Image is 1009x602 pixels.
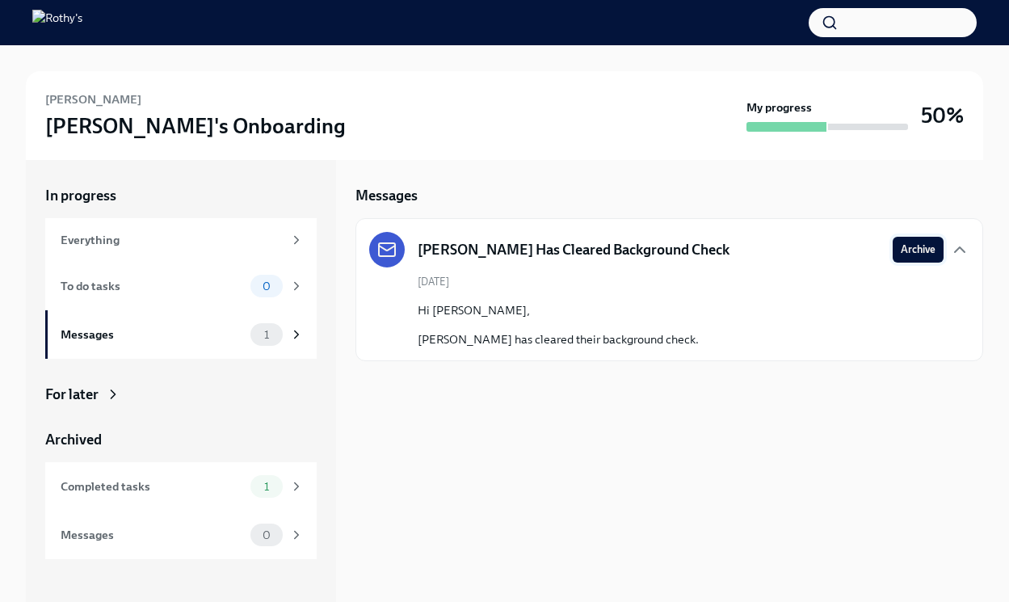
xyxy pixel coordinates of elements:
[254,329,279,341] span: 1
[61,526,244,544] div: Messages
[45,462,317,511] a: Completed tasks1
[901,242,935,258] span: Archive
[45,112,346,141] h3: [PERSON_NAME]'s Onboarding
[418,331,699,347] p: [PERSON_NAME] has cleared their background check.
[355,186,418,205] h5: Messages
[61,478,244,495] div: Completed tasks
[746,99,812,116] strong: My progress
[45,186,317,205] a: In progress
[45,511,317,559] a: Messages0
[893,237,944,263] button: Archive
[253,280,280,293] span: 0
[254,481,279,493] span: 1
[45,430,317,449] a: Archived
[61,231,283,249] div: Everything
[61,277,244,295] div: To do tasks
[45,262,317,310] a: To do tasks0
[45,91,141,108] h6: [PERSON_NAME]
[61,326,244,343] div: Messages
[45,218,317,262] a: Everything
[921,101,964,130] h3: 50%
[45,385,317,404] a: For later
[418,274,449,289] span: [DATE]
[418,240,729,259] h5: [PERSON_NAME] Has Cleared Background Check
[45,310,317,359] a: Messages1
[32,10,82,36] img: Rothy's
[45,385,99,404] div: For later
[418,302,699,318] p: Hi [PERSON_NAME],
[253,529,280,541] span: 0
